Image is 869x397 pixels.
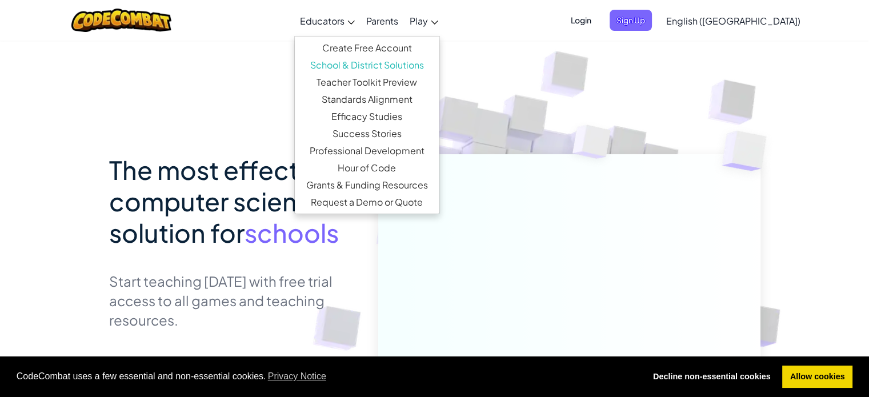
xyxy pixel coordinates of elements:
a: deny cookies [645,366,778,388]
span: The most effective computer science solution for [109,154,333,248]
a: Efficacy Studies [295,108,439,125]
a: Teacher Toolkit Preview [295,74,439,91]
span: schools [245,216,339,248]
a: learn more about cookies [266,368,329,385]
a: allow cookies [782,366,852,388]
a: Professional Development [295,142,439,159]
img: Overlap cubes [699,103,798,199]
a: Hour of Code [295,159,439,177]
a: Play [404,5,444,36]
span: CodeCombat uses a few essential and non-essential cookies. [17,368,636,385]
a: English ([GEOGRAPHIC_DATA]) [660,5,806,36]
img: Overlap cubes [551,102,633,187]
a: Educators [294,5,361,36]
a: Standards Alignment [295,91,439,108]
img: CodeCombat logo [71,9,171,32]
span: English ([GEOGRAPHIC_DATA]) [666,15,800,27]
a: Parents [361,5,404,36]
button: Login [564,10,598,31]
p: Start teaching [DATE] with free trial access to all games and teaching resources. [109,271,361,330]
span: Educators [300,15,345,27]
a: Request a Demo or Quote [295,194,439,211]
button: Sign Up [610,10,652,31]
a: School & District Solutions [295,57,439,74]
a: Success Stories [295,125,439,142]
span: Play [410,15,428,27]
a: Create Free Account [295,39,439,57]
a: Grants & Funding Resources [295,177,439,194]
